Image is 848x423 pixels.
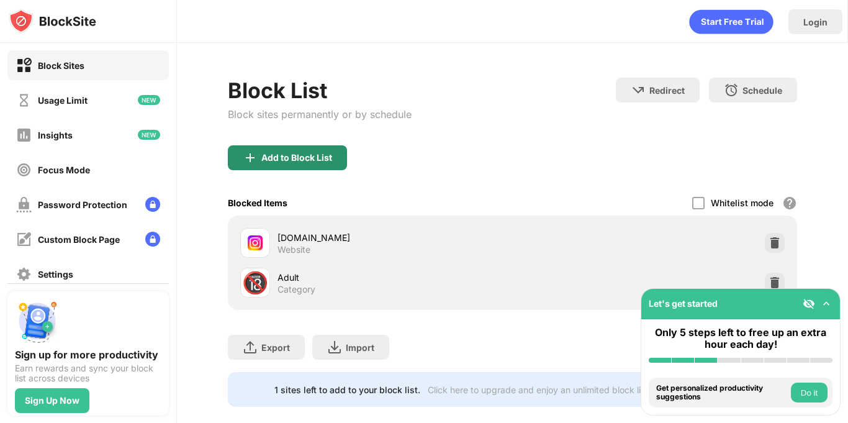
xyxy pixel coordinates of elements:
[228,78,412,103] div: Block List
[689,9,774,34] div: animation
[261,342,290,353] div: Export
[38,130,73,140] div: Insights
[649,85,685,96] div: Redirect
[791,383,828,403] button: Do it
[16,93,32,108] img: time-usage-off.svg
[277,284,315,295] div: Category
[820,298,832,310] img: omni-setup-toggle.svg
[742,85,782,96] div: Schedule
[346,342,374,353] div: Import
[242,270,268,296] div: 🔞
[803,17,828,27] div: Login
[145,197,160,212] img: lock-menu.svg
[428,384,651,395] div: Click here to upgrade and enjoy an unlimited block list.
[228,198,287,208] div: Blocked Items
[277,244,310,255] div: Website
[274,384,420,395] div: 1 sites left to add to your block list.
[711,198,774,208] div: Whitelist mode
[649,298,718,309] div: Let's get started
[138,130,160,140] img: new-icon.svg
[16,58,32,73] img: block-on.svg
[16,127,32,143] img: insights-off.svg
[38,60,84,71] div: Block Sites
[38,165,90,175] div: Focus Mode
[16,197,32,212] img: password-protection-off.svg
[261,153,332,163] div: Add to Block List
[16,162,32,178] img: focus-off.svg
[38,199,127,210] div: Password Protection
[16,232,32,247] img: customize-block-page-off.svg
[16,266,32,282] img: settings-off.svg
[38,269,73,280] div: Settings
[656,384,788,402] div: Get personalized productivity suggestions
[25,396,79,406] div: Sign Up Now
[228,108,412,121] div: Block sites permanently or by schedule
[248,235,263,250] img: favicons
[9,9,96,34] img: logo-blocksite.svg
[38,234,120,245] div: Custom Block Page
[15,348,161,361] div: Sign up for more productivity
[38,95,88,106] div: Usage Limit
[138,95,160,105] img: new-icon.svg
[15,299,60,343] img: push-signup.svg
[277,231,513,244] div: [DOMAIN_NAME]
[649,327,832,350] div: Only 5 steps left to free up an extra hour each day!
[15,363,161,383] div: Earn rewards and sync your block list across devices
[277,271,513,284] div: Adult
[145,232,160,247] img: lock-menu.svg
[803,298,815,310] img: eye-not-visible.svg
